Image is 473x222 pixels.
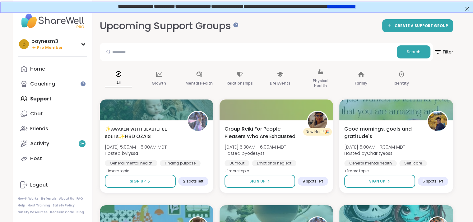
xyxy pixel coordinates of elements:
[186,80,213,87] p: Mental Health
[152,80,166,87] p: Growth
[28,203,50,208] a: Host Training
[30,110,43,117] div: Chat
[105,79,132,87] p: All
[344,160,397,166] div: General mental health
[128,150,138,156] b: lyssa
[18,203,25,208] a: Help
[18,136,87,151] a: Activity9+
[247,150,265,156] b: odesyss
[22,40,26,48] span: b
[100,19,236,33] h2: Upcoming Support Groups
[18,76,87,91] a: Coaching
[81,81,86,86] iframe: Spotlight
[344,175,415,188] button: Sign Up
[233,22,238,27] iframe: Spotlight
[423,179,443,184] span: 5 spots left
[249,178,265,184] span: Sign Up
[50,210,74,215] a: Redeem Code
[270,80,290,87] p: Life Events
[307,77,334,90] p: Physical Health
[252,160,296,166] div: Emotional neglect
[225,125,300,140] span: Group Reiki For People Pleasers Who Are Exhausted
[18,210,48,215] a: Safety Resources
[105,160,157,166] div: General mental health
[308,112,327,131] img: odesyss
[77,197,83,201] a: FAQ
[18,197,39,201] a: How It Works
[227,80,253,87] p: Relationships
[105,150,167,156] span: Hosted by
[41,197,57,201] a: Referrals
[30,182,48,188] div: Logout
[79,141,85,146] span: 9 +
[30,140,49,147] div: Activity
[30,155,42,162] div: Host
[395,23,448,29] span: CREATE A SUPPORT GROUP
[30,81,55,87] div: Coaching
[105,125,180,140] span: ✨ᴀᴡᴀᴋᴇɴ ᴡɪᴛʜ ʙᴇᴀᴜᴛɪғᴜʟ sᴏᴜʟs✨HBD OZAIS
[37,45,63,50] span: Pro Member
[53,203,75,208] a: Safety Policy
[188,112,207,131] img: lyssa
[303,128,332,136] div: New Host! 🎉
[18,151,87,166] a: Host
[77,210,84,215] a: Blog
[369,178,385,184] span: Sign Up
[355,80,367,87] p: Family
[18,10,87,32] img: ShareWell Nav Logo
[434,44,453,59] span: Filter
[18,121,87,136] a: Friends
[225,160,249,166] div: Burnout
[303,179,323,184] span: 9 spots left
[394,80,409,87] p: Identity
[225,144,286,150] span: [DATE] 5:30AM - 6:00AM MDT
[30,66,45,72] div: Home
[160,160,201,166] div: Finding purpose
[399,160,427,166] div: Self-care
[344,144,405,150] span: [DATE] 6:00AM - 7:30AM MDT
[344,125,420,140] span: Good mornings, goals and gratitude's
[105,144,167,150] span: [DATE] 5:00AM - 6:00AM MDT
[225,150,286,156] span: Hosted by
[225,175,295,188] button: Sign Up
[183,179,203,184] span: 2 spots left
[382,19,453,32] a: CREATE A SUPPORT GROUP
[407,49,420,55] span: Search
[18,178,87,192] a: Logout
[434,43,453,61] button: Filter
[344,150,405,156] span: Hosted by
[105,175,176,188] button: Sign Up
[59,197,74,201] a: About Us
[428,112,447,131] img: CharityRoss
[18,62,87,76] a: Home
[18,106,87,121] a: Chat
[397,45,430,58] button: Search
[30,125,48,132] div: Friends
[367,150,392,156] b: CharityRoss
[31,38,63,45] div: baynesm3
[130,178,146,184] span: Sign Up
